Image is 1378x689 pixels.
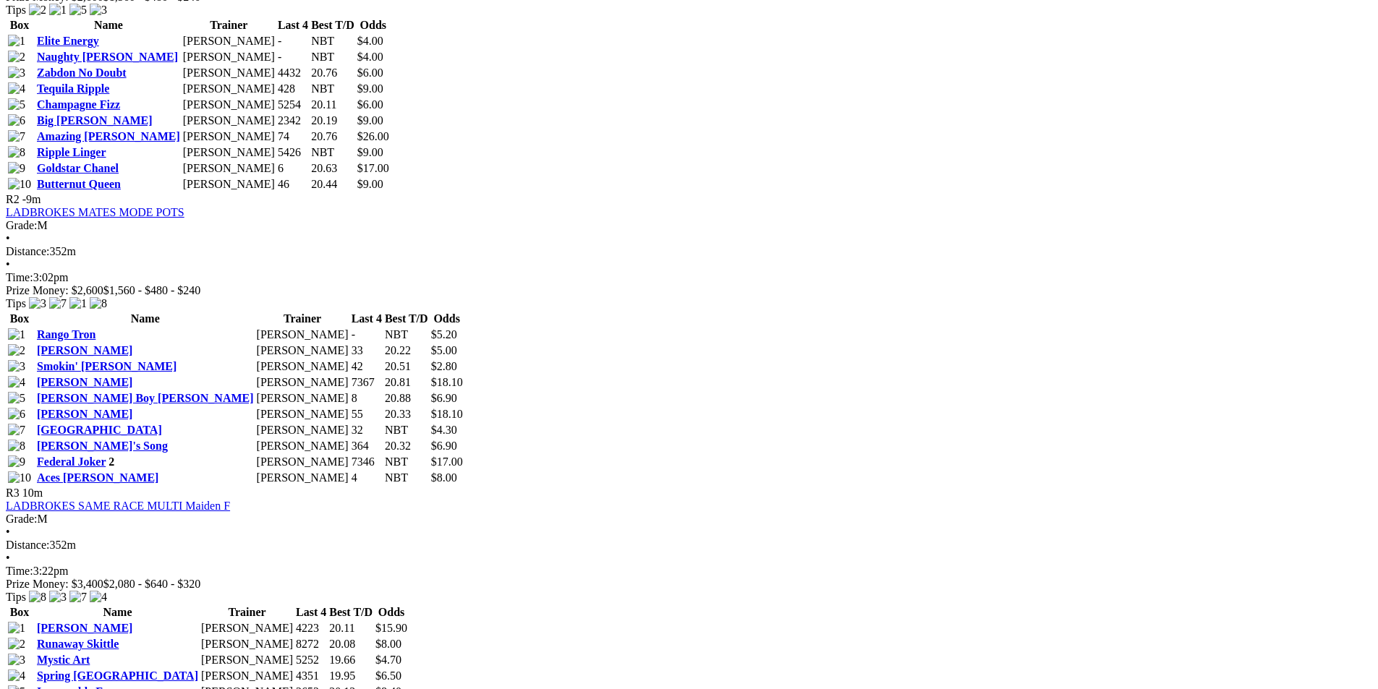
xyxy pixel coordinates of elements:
span: $8.00 [431,471,457,484]
a: Federal Joker [37,455,106,468]
td: 20.11 [328,621,373,635]
td: 20.76 [310,129,355,144]
th: Trainer [182,18,276,33]
td: 33 [351,343,383,358]
span: $5.20 [431,328,457,341]
td: [PERSON_NAME] [182,129,276,144]
span: $9.00 [357,178,383,190]
td: [PERSON_NAME] [182,145,276,160]
td: [PERSON_NAME] [182,98,276,112]
span: $6.50 [375,669,401,682]
a: Aces [PERSON_NAME] [37,471,158,484]
td: 8 [351,391,383,406]
span: $8.00 [375,638,401,650]
span: $2,080 - $640 - $320 [103,578,201,590]
a: Big [PERSON_NAME] [37,114,153,127]
td: [PERSON_NAME] [182,114,276,128]
td: [PERSON_NAME] [200,653,294,667]
span: Tips [6,4,26,16]
img: 5 [8,98,25,111]
td: [PERSON_NAME] [200,621,294,635]
th: Trainer [256,312,349,326]
img: 3 [90,4,107,17]
td: [PERSON_NAME] [256,407,349,421]
th: Last 4 [295,605,327,620]
td: [PERSON_NAME] [182,50,276,64]
td: [PERSON_NAME] [182,82,276,96]
img: 10 [8,178,31,191]
span: • [6,526,10,538]
td: - [277,50,309,64]
span: Distance: [6,539,49,551]
td: [PERSON_NAME] [182,161,276,176]
td: 46 [277,177,309,192]
td: 20.81 [384,375,429,390]
td: 5252 [295,653,327,667]
img: 2 [8,344,25,357]
a: [PERSON_NAME] Boy [PERSON_NAME] [37,392,254,404]
td: 55 [351,407,383,421]
div: Prize Money: $2,600 [6,284,1372,297]
th: Odds [430,312,464,326]
img: 3 [8,67,25,80]
td: 20.11 [310,98,355,112]
span: • [6,232,10,244]
span: $17.00 [431,455,463,468]
td: 42 [351,359,383,374]
td: [PERSON_NAME] [200,669,294,683]
a: Amazing [PERSON_NAME] [37,130,180,142]
td: 20.32 [384,439,429,453]
td: 7346 [351,455,383,469]
img: 7 [8,130,25,143]
img: 7 [49,297,67,310]
span: $26.00 [357,130,389,142]
a: [PERSON_NAME] [37,344,132,356]
span: $6.00 [357,67,383,79]
img: 4 [8,669,25,682]
span: $4.30 [431,424,457,436]
a: Runaway Skittle [37,638,119,650]
a: [PERSON_NAME] [37,622,132,634]
td: 20.51 [384,359,429,374]
th: Name [36,18,181,33]
img: 9 [8,162,25,175]
td: [PERSON_NAME] [256,328,349,342]
td: [PERSON_NAME] [256,375,349,390]
a: [GEOGRAPHIC_DATA] [37,424,162,436]
img: 8 [29,591,46,604]
span: Tips [6,297,26,309]
a: Smokin' [PERSON_NAME] [37,360,176,372]
span: Time: [6,565,33,577]
td: [PERSON_NAME] [182,66,276,80]
td: 74 [277,129,309,144]
td: 2342 [277,114,309,128]
span: 10m [22,487,43,499]
span: $9.00 [357,146,383,158]
td: 32 [351,423,383,437]
td: 20.63 [310,161,355,176]
td: 20.44 [310,177,355,192]
td: NBT [384,328,429,342]
span: $4.00 [357,51,383,63]
th: Best T/D [328,605,373,620]
div: 352m [6,245,1372,258]
span: $18.10 [431,408,463,420]
a: Zabdon No Doubt [37,67,127,79]
span: • [6,258,10,270]
a: Naughty [PERSON_NAME] [37,51,178,63]
td: [PERSON_NAME] [182,177,276,192]
td: 20.19 [310,114,355,128]
img: 1 [69,297,87,310]
td: [PERSON_NAME] [256,423,349,437]
td: NBT [310,50,355,64]
th: Name [36,312,255,326]
span: $4.00 [357,35,383,47]
span: $9.00 [357,82,383,95]
td: 8272 [295,637,327,651]
img: 6 [8,114,25,127]
td: NBT [384,471,429,485]
a: [PERSON_NAME]'s Song [37,440,168,452]
span: Box [10,312,30,325]
span: Grade: [6,219,38,231]
span: Distance: [6,245,49,257]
